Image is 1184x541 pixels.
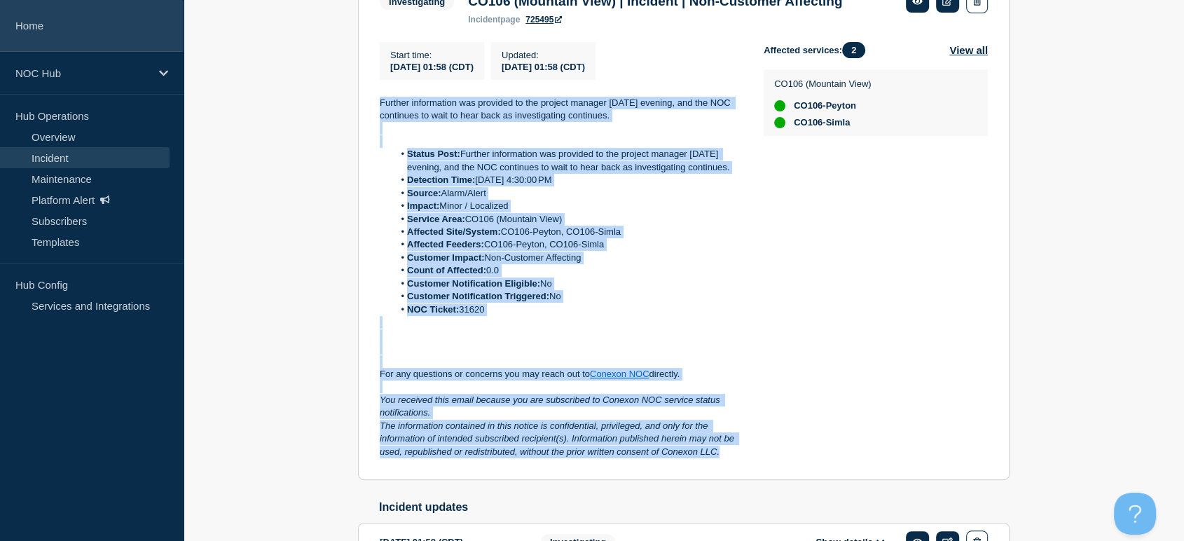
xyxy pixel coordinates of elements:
[394,174,742,186] li: [DATE] 4:30:00 PM
[407,304,459,315] strong: NOC Ticket:
[15,67,150,79] p: NOC Hub
[407,214,465,224] strong: Service Area:
[379,501,1010,514] h2: Incident updates
[1114,493,1156,535] iframe: Help Scout Beacon - Open
[380,97,741,123] p: Further information was provided to the project manager [DATE] evening, and the NOC continues to ...
[468,15,500,25] span: incident
[842,42,865,58] span: 2
[774,78,872,89] p: CO106 (Mountain View)
[390,50,474,60] p: Start time :
[394,238,742,251] li: CO106-Peyton, CO106-Simla
[764,42,872,58] span: Affected services:
[380,420,736,457] em: The information contained in this notice is confidential, privileged, and only for the informatio...
[394,200,742,212] li: Minor / Localized
[407,265,486,275] strong: Count of Affected:
[380,395,722,418] em: You received this email because you are subscribed to Conexon NOC service status notifications.
[590,369,649,379] a: Conexon NOC
[394,303,742,316] li: 31620
[407,200,439,211] strong: Impact:
[525,15,562,25] a: 725495
[390,62,474,72] span: [DATE] 01:58 (CDT)
[407,278,540,289] strong: Customer Notification Eligible:
[794,100,856,111] span: CO106-Peyton
[468,15,520,25] p: page
[394,290,742,303] li: No
[407,226,501,237] strong: Affected Site/System:
[394,252,742,264] li: Non-Customer Affecting
[407,149,460,159] strong: Status Post:
[394,278,742,290] li: No
[774,117,785,128] div: up
[394,264,742,277] li: 0.0
[407,188,441,198] strong: Source:
[407,239,484,249] strong: Affected Feeders:
[407,174,475,185] strong: Detection Time:
[394,187,742,200] li: Alarm/Alert
[774,100,785,111] div: up
[502,50,585,60] p: Updated :
[949,42,988,58] button: View all
[407,291,549,301] strong: Customer Notification Triggered:
[407,252,485,263] strong: Customer Impact:
[794,117,850,128] span: CO106-Simla
[394,148,742,174] li: Further information was provided to the project manager [DATE] evening, and the NOC continues to ...
[394,226,742,238] li: CO106-Peyton, CO106-Simla
[502,60,585,72] div: [DATE] 01:58 (CDT)
[380,368,741,381] p: For any questions or concerns you may reach out to directly.
[394,213,742,226] li: CO106 (Mountain View)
